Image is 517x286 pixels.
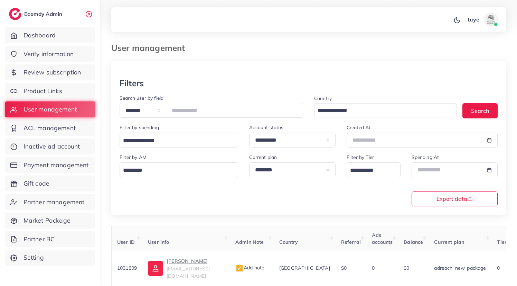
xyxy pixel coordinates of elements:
span: Market Package [23,216,70,225]
span: adreach_new_package [434,265,486,271]
a: Inactive ad account [5,138,95,154]
label: Filter by Tier [347,154,374,161]
label: Current plan [249,154,277,161]
a: Gift code [5,176,95,191]
a: Dashboard [5,27,95,43]
span: ACL management [23,124,76,133]
p: [PERSON_NAME] [167,257,224,265]
a: tuyeavatar [463,12,500,26]
span: Payment management [23,161,89,170]
span: Tier [497,239,507,245]
label: Search user by field [120,95,163,101]
div: Search for option [347,162,401,177]
span: Country [279,239,298,245]
span: Balance [404,239,423,245]
a: User management [5,101,95,117]
span: Product Links [23,87,62,96]
span: Review subscription [23,68,81,77]
img: avatar [484,12,498,26]
span: Dashboard [23,31,56,40]
span: User ID [117,239,135,245]
a: Payment management [5,157,95,173]
a: Verify information [5,46,95,62]
span: 1031809 [117,265,137,271]
a: Market Package [5,213,95,229]
h3: User management [111,43,190,53]
span: $0 [341,265,347,271]
label: Country [314,95,332,102]
span: Setting [23,253,44,262]
span: Add note [235,265,264,271]
img: ic-user-info.36bf1079.svg [148,261,163,276]
span: $0 [404,265,409,271]
div: Search for option [120,162,238,177]
p: tuye [468,15,480,24]
a: Partner management [5,194,95,210]
button: Export data [412,191,498,206]
div: Search for option [314,103,457,117]
span: User management [23,105,77,114]
span: Export data [436,196,473,202]
span: Partner BC [23,235,55,244]
h2: Ecomdy Admin [24,11,64,17]
button: Search [462,103,498,118]
a: [PERSON_NAME][EMAIL_ADDRESS][DOMAIN_NAME] [148,257,224,279]
span: Current plan [434,239,464,245]
img: admin_note.cdd0b510.svg [235,264,244,272]
span: Inactive ad account [23,142,80,151]
span: Admin Note [235,239,264,245]
input: Search for option [121,135,229,146]
input: Search for option [348,165,392,176]
h3: Filters [120,78,144,88]
a: Product Links [5,83,95,99]
span: [GEOGRAPHIC_DATA] [279,265,330,271]
div: Search for option [120,133,238,148]
a: ACL management [5,120,95,136]
span: 0 [372,265,375,271]
span: Ads accounts [372,232,393,245]
span: Gift code [23,179,49,188]
span: [EMAIL_ADDRESS][DOMAIN_NAME] [167,266,210,279]
span: Verify information [23,50,74,59]
label: Account status [249,124,283,131]
span: Referral [341,239,361,245]
input: Search for option [121,165,229,176]
span: Partner management [23,198,85,207]
img: logo [9,8,21,20]
a: Review subscription [5,64,95,80]
a: Setting [5,250,95,266]
a: logoEcomdy Admin [9,8,64,20]
a: Partner BC [5,231,95,247]
label: Filter by AM [120,154,147,161]
span: User info [148,239,169,245]
label: Created At [347,124,371,131]
span: 0 [497,265,500,271]
input: Search for option [315,105,448,116]
label: Spending At [412,154,439,161]
label: Filter by spending [120,124,159,131]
